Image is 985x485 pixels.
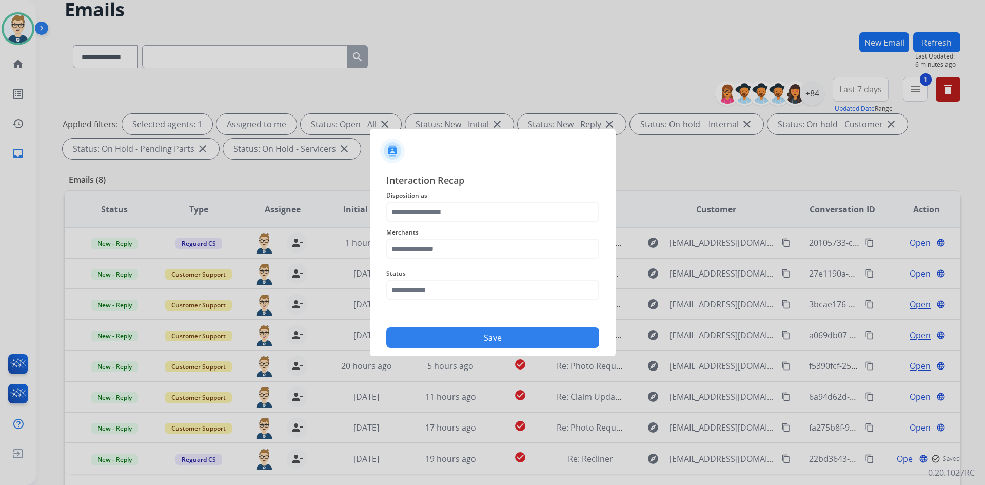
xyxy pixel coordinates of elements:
button: Save [386,327,599,348]
span: Disposition as [386,189,599,202]
span: Status [386,267,599,280]
span: Merchants [386,226,599,239]
img: contactIcon [380,139,405,163]
img: contact-recap-line.svg [386,313,599,313]
p: 0.20.1027RC [928,467,975,479]
span: Interaction Recap [386,173,599,189]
